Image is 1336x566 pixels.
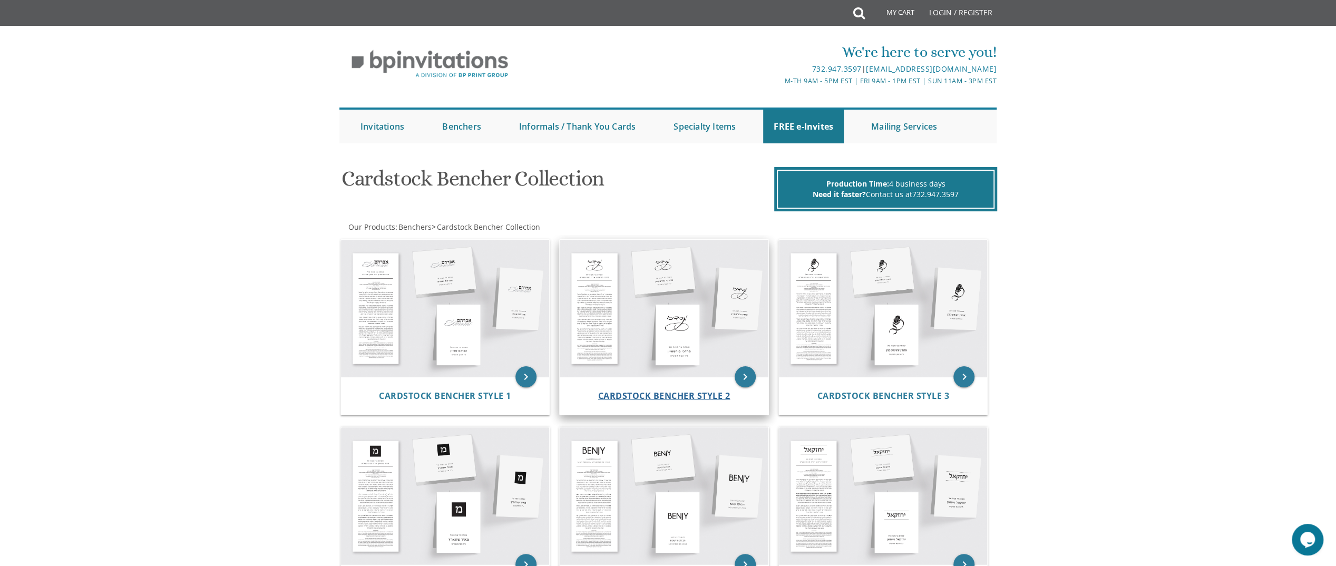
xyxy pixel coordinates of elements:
a: [EMAIL_ADDRESS][DOMAIN_NAME] [866,64,997,74]
a: Benchers [397,222,432,232]
a: keyboard_arrow_right [515,366,537,387]
a: Cardstock Bencher Style 2 [598,391,730,401]
span: Cardstock Bencher Style 2 [598,390,730,402]
div: | [559,63,997,75]
iframe: chat widget [1292,524,1325,555]
span: Cardstock Bencher Style 3 [817,390,949,402]
a: keyboard_arrow_right [953,366,974,387]
span: Benchers [398,222,432,232]
a: Invitations [350,110,415,143]
a: My Cart [864,1,922,27]
div: : [339,222,668,232]
span: Cardstock Bencher Collection [437,222,540,232]
div: We're here to serve you! [559,42,997,63]
span: Production Time: [826,179,889,189]
div: M-Th 9am - 5pm EST | Fri 9am - 1pm EST | Sun 11am - 3pm EST [559,75,997,86]
span: > [432,222,540,232]
div: 4 business days Contact us at [777,170,994,209]
a: Specialty Items [663,110,746,143]
a: FREE e-Invites [763,110,844,143]
a: Our Products [347,222,395,232]
h1: Cardstock Bencher Collection [342,167,772,198]
img: Cardstock Bencher Style 1 [341,240,550,377]
a: Mailing Services [861,110,948,143]
img: Cardstock Bencher Style 2 [560,240,768,377]
img: Cardstock Bencher Style 5 [560,427,768,564]
a: Cardstock Bencher Collection [436,222,540,232]
a: 732.947.3597 [812,64,861,74]
img: Cardstock Bencher Style 3 [779,240,988,377]
a: Benchers [432,110,492,143]
a: Cardstock Bencher Style 3 [817,391,949,401]
img: Cardstock Bencher Style 4 [341,427,550,564]
a: Cardstock Bencher Style 1 [379,391,511,401]
img: Cardstock Bencher Style 6 [779,427,988,564]
a: Informals / Thank You Cards [509,110,646,143]
a: keyboard_arrow_right [735,366,756,387]
img: BP Invitation Loft [339,42,520,86]
span: Need it faster? [813,189,866,199]
a: 732.947.3597 [912,189,959,199]
span: Cardstock Bencher Style 1 [379,390,511,402]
